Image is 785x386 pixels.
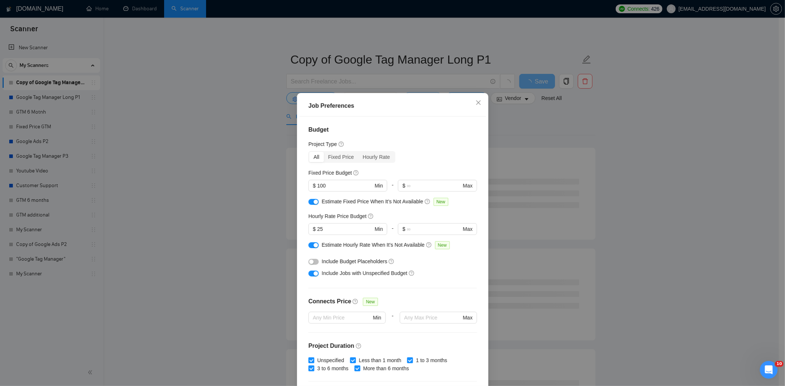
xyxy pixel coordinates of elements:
[387,223,398,241] div: -
[313,225,316,233] span: $
[760,361,778,379] iframe: Intercom live chat
[407,182,461,190] input: ∞
[353,299,358,304] span: question-circle
[407,225,461,233] input: ∞
[433,198,448,206] span: New
[363,298,378,306] span: New
[360,364,412,372] span: More than 6 months
[402,182,405,190] span: $
[338,141,344,147] span: question-circle
[475,100,481,106] span: close
[389,258,395,264] span: question-circle
[463,225,472,233] span: Max
[463,314,472,322] span: Max
[308,212,367,220] h5: Hourly Rate Price Budget
[374,182,383,190] span: Min
[775,361,784,367] span: 10
[322,270,407,276] span: Include Jobs with Unspecified Budget
[356,343,361,349] span: question-circle
[308,140,337,148] h5: Project Type
[313,314,371,322] input: Any Min Price
[413,356,450,364] span: 1 to 3 months
[353,170,359,176] span: question-circle
[463,182,472,190] span: Max
[308,101,477,110] div: Job Preferences
[309,152,324,162] div: All
[322,258,387,264] span: Include Budget Placeholders
[468,93,488,113] button: Close
[317,182,373,190] input: 0
[308,125,477,134] h4: Budget
[358,152,394,162] div: Hourly Rate
[387,180,398,197] div: -
[402,225,405,233] span: $
[426,242,432,248] span: question-circle
[368,213,374,219] span: question-circle
[308,342,477,350] h4: Project Duration
[314,356,347,364] span: Unspecified
[308,169,352,177] h5: Fixed Price Budget
[314,364,351,372] span: 3 to 6 months
[313,182,316,190] span: $
[435,241,449,249] span: New
[373,314,381,322] span: Min
[322,242,425,248] span: Estimate Hourly Rate When It’s Not Available
[404,314,461,322] input: Any Max Price
[409,270,414,276] span: question-circle
[424,199,430,204] span: question-circle
[322,199,423,204] span: Estimate Fixed Price When It’s Not Available
[374,225,383,233] span: Min
[323,152,358,162] div: Fixed Price
[356,356,404,364] span: Less than 1 month
[317,225,373,233] input: 0
[385,312,399,332] div: -
[308,297,351,306] h4: Connects Price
